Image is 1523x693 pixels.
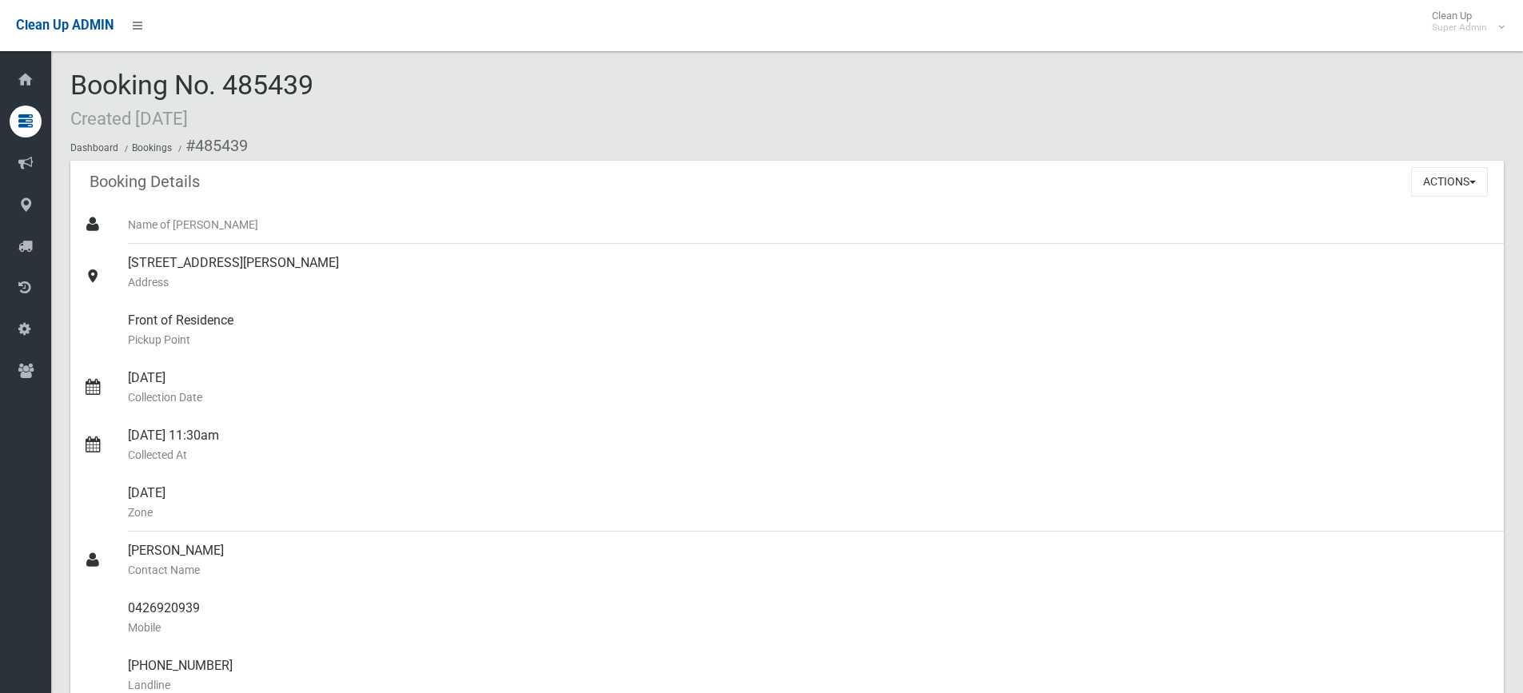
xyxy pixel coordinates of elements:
[16,18,114,33] span: Clean Up ADMIN
[128,474,1491,532] div: [DATE]
[1432,22,1487,34] small: Super Admin
[128,244,1491,301] div: [STREET_ADDRESS][PERSON_NAME]
[128,215,1491,234] small: Name of [PERSON_NAME]
[70,69,313,131] span: Booking No. 485439
[1424,10,1503,34] span: Clean Up
[128,330,1491,349] small: Pickup Point
[128,301,1491,359] div: Front of Residence
[128,388,1491,407] small: Collection Date
[70,166,219,197] header: Booking Details
[128,589,1491,647] div: 0426920939
[70,108,188,129] small: Created [DATE]
[128,618,1491,637] small: Mobile
[132,142,172,153] a: Bookings
[174,131,248,161] li: #485439
[128,445,1491,464] small: Collected At
[128,273,1491,292] small: Address
[128,560,1491,579] small: Contact Name
[128,503,1491,522] small: Zone
[1411,167,1488,197] button: Actions
[128,416,1491,474] div: [DATE] 11:30am
[70,142,118,153] a: Dashboard
[128,359,1491,416] div: [DATE]
[128,532,1491,589] div: [PERSON_NAME]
